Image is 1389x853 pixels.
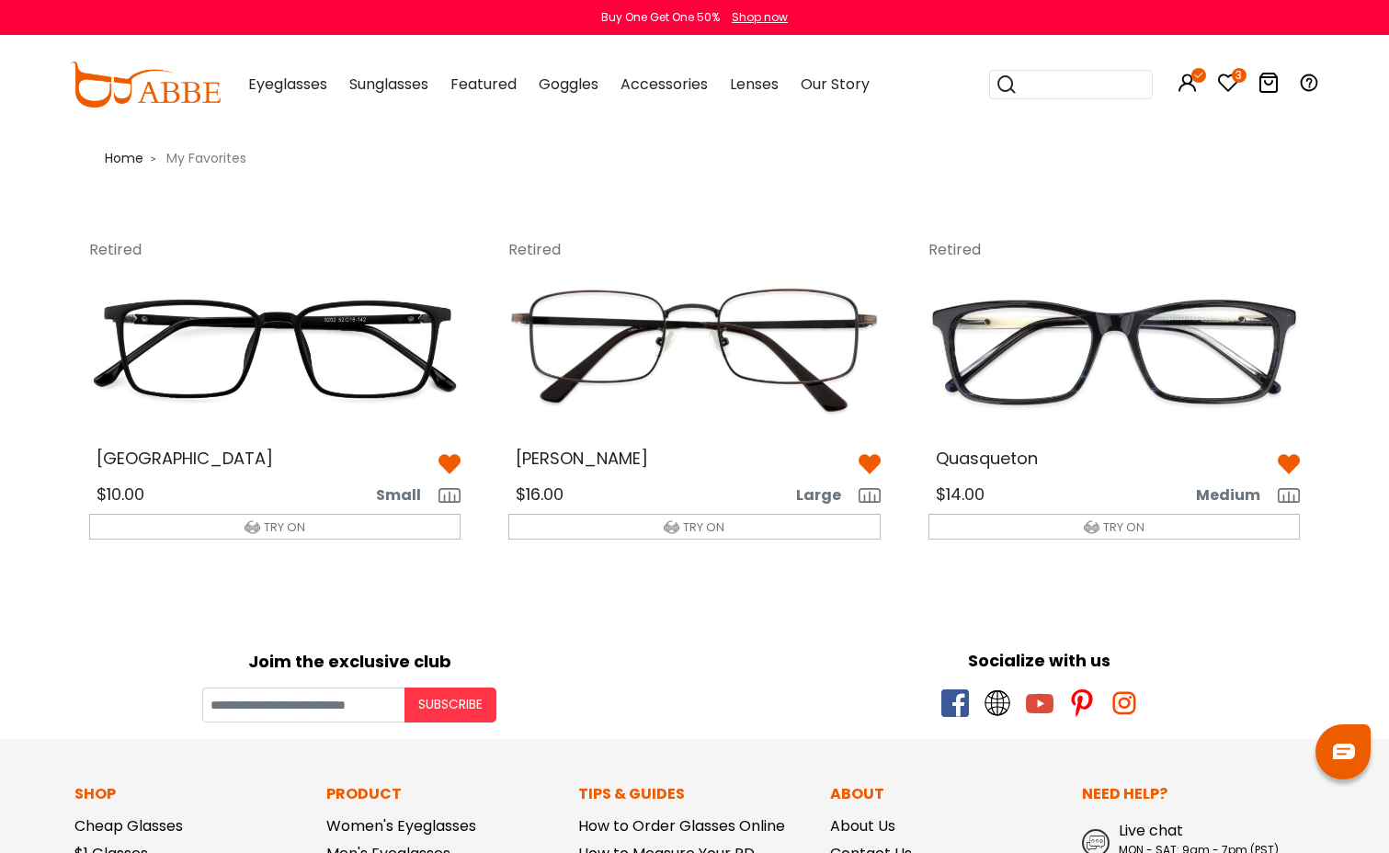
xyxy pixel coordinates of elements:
a: About Us [830,815,895,836]
span: youtube [1026,689,1053,717]
button: Subscribe [404,688,496,722]
span: Sunglasses [349,74,428,95]
span: Large [796,484,856,506]
span: Goggles [539,74,598,95]
a: How to Order Glasses Online [578,815,785,836]
span: [PERSON_NAME] [516,447,648,470]
img: size ruler [438,488,461,503]
img: size ruler [1278,488,1300,503]
div: Retired [508,228,600,279]
span: Live chat [1119,820,1183,841]
img: tryon [664,519,679,535]
p: Need Help? [1082,783,1315,805]
div: Buy One Get One 50% [601,9,720,26]
span: pinterest [1068,689,1096,717]
span: Featured [450,74,517,95]
img: belike_btn.png [438,453,461,475]
p: Tips & Guides [578,783,812,805]
p: About [830,783,1064,805]
a: Women's Eyeglasses [326,815,476,836]
span: Home [105,149,143,167]
p: Shop [74,783,308,805]
button: TRY ON [928,514,1301,540]
a: Home [105,147,143,168]
div: Socialize with us [704,648,1376,673]
img: belike_btn.png [859,453,881,475]
p: Product [326,783,560,805]
input: Your email [202,688,404,722]
span: Lenses [730,74,779,95]
a: Cheap Glasses [74,815,183,836]
a: 3 [1217,75,1239,97]
div: Shop now [732,9,788,26]
span: instagram [1110,689,1138,717]
span: TRY ON [683,518,724,536]
span: Medium [1196,484,1275,506]
span: $10.00 [97,483,144,506]
div: Joim the exclusive club [14,645,686,674]
span: Eyeglasses [248,74,327,95]
i: > [150,153,155,165]
span: My Favorites [159,149,254,167]
span: Quasqueton [936,447,1038,470]
span: [GEOGRAPHIC_DATA] [97,447,273,470]
img: size ruler [859,488,881,503]
a: Shop now [723,9,788,25]
span: Our Story [801,74,870,95]
span: TRY ON [264,518,305,536]
img: chat [1333,744,1355,759]
span: Small [376,484,436,506]
span: facebook [941,689,969,717]
div: Retired [928,228,1020,279]
img: tryon [1084,519,1099,535]
button: TRY ON [89,514,461,540]
span: TRY ON [1103,518,1144,536]
img: belike_btn.png [1278,453,1300,475]
i: 3 [1232,68,1247,83]
img: abbeglasses.com [70,62,221,108]
button: TRY ON [508,514,881,540]
span: $16.00 [516,483,564,506]
span: $14.00 [936,483,985,506]
img: tryon [245,519,260,535]
div: Retired [89,228,181,279]
span: twitter [984,689,1011,717]
span: Accessories [620,74,708,95]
